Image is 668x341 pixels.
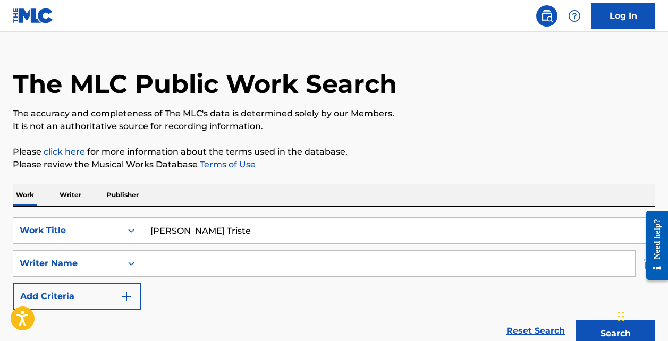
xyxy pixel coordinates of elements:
[615,290,668,341] iframe: Chat Widget
[13,107,655,120] p: The accuracy and completeness of The MLC's data is determined solely by our Members.
[56,184,84,206] p: Writer
[591,3,655,29] a: Log In
[540,10,553,22] img: search
[618,301,624,333] div: Drag
[120,290,133,303] img: 9d2ae6d4665cec9f34b9.svg
[536,5,557,27] a: Public Search
[104,184,142,206] p: Publisher
[13,158,655,171] p: Please review the Musical Works Database
[13,8,54,23] img: MLC Logo
[13,120,655,133] p: It is not an authoritative source for recording information.
[13,283,141,310] button: Add Criteria
[564,5,585,27] div: Help
[13,68,397,100] h1: The MLC Public Work Search
[638,200,668,291] iframe: Resource Center
[20,257,115,270] div: Writer Name
[13,146,655,158] p: Please for more information about the terms used in the database.
[13,184,37,206] p: Work
[568,10,581,22] img: help
[20,224,115,237] div: Work Title
[198,159,256,169] a: Terms of Use
[44,147,85,157] a: click here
